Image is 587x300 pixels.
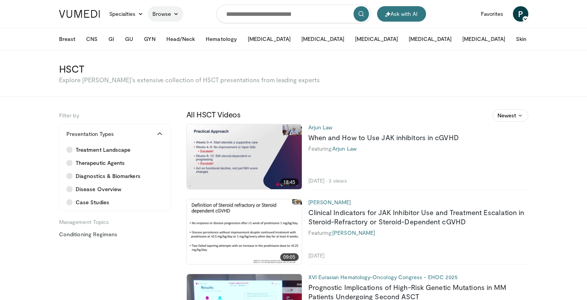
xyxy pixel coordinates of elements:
a: P [513,6,528,22]
button: Presentation Types [59,124,171,144]
a: Conditioning Regimens [59,231,171,238]
button: [MEDICAL_DATA] [350,31,403,47]
button: Breast [54,31,80,47]
button: [MEDICAL_DATA] [297,31,349,47]
a: Clinical Indicators for JAK Inhibitor Use and Treatment Escalation in Steroid-Refractory or Stero... [308,208,524,226]
button: Hematology [201,31,242,47]
button: Newest [492,109,528,122]
a: Favorites [476,6,508,22]
button: GI [104,31,119,47]
a: Arjun Law [332,145,357,152]
input: Search topics, interventions [217,5,371,23]
a: Specialties [105,6,148,22]
img: 86d14c85-6a52-459f-8610-1df3208c5da2.620x360_q85_upscale.jpg [187,124,302,189]
button: [MEDICAL_DATA] [243,31,295,47]
div: Featuring: [308,145,528,152]
button: [MEDICAL_DATA] [458,31,510,47]
span: 09:05 [280,253,299,261]
button: Head/Neck [162,31,200,47]
a: Browse [148,6,183,22]
span: 18:45 [280,178,299,186]
h3: HSCT [59,63,528,75]
a: 09:05 [187,199,302,264]
h5: Management Topics [59,216,171,226]
a: XVI Eurasian Hematology-Oncology Congress - EHOC 2025 [308,274,458,280]
button: GU [120,31,138,47]
h5: Filter by [59,109,171,119]
a: 18:45 [187,124,302,189]
a: Arjun Law [308,124,333,131]
a: [PERSON_NAME] [308,199,351,205]
button: GYN [139,31,160,47]
p: Explore [PERSON_NAME]’s extensive collection of HSCT presentations from leading experts [59,76,528,84]
span: Treatment Landscape [76,146,130,154]
span: Therapeutic Agents [76,159,125,167]
button: Ask with AI [377,6,426,22]
span: Disease Overview [76,185,121,193]
div: Featuring: [308,229,528,236]
li: [DATE] [308,252,325,259]
h3: All HSCT Videos [186,109,528,119]
li: [DATE] [308,177,327,184]
span: Diagnostics & Biomarkers [76,172,140,180]
a: [PERSON_NAME] [332,229,375,236]
img: VuMedi Logo [59,10,100,18]
span: Newest [497,112,516,119]
button: Skin [511,31,531,47]
span: Case Studies [76,198,109,206]
li: 3 views [328,177,347,184]
a: When and How to Use JAK inhibitors in cGVHD [308,133,459,142]
img: 81df0283-cc06-4a37-a4f6-2c93367e23c7.620x360_q85_upscale.jpg [187,199,302,264]
button: [MEDICAL_DATA] [404,31,456,47]
button: CNS [81,31,102,47]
